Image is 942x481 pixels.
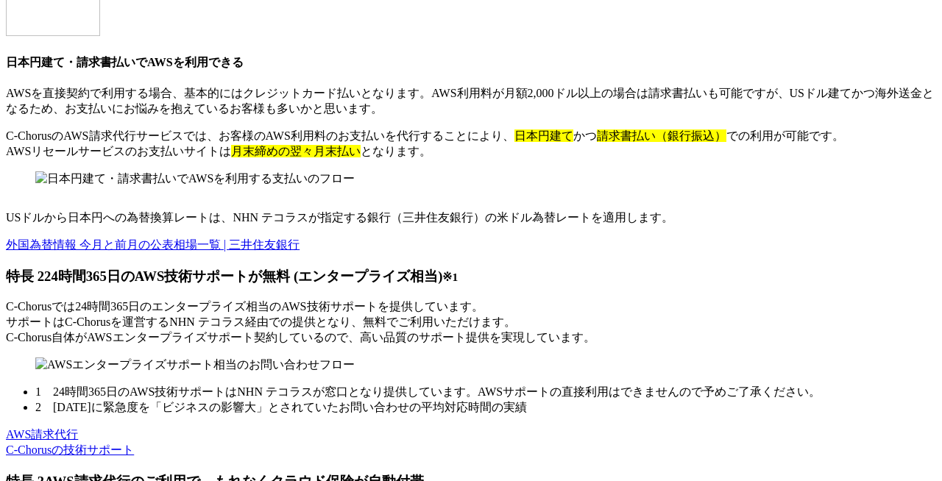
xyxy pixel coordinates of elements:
p: C-Chorusでは24時間365日のエンタープライズ相当のAWS技術サポートを提供しています。 サポートはC-Chorusを運営するNHN テコラス経由での提供となり、無料でご利用いただけます... [6,299,936,346]
mark: 請求書払い（銀行振込） [597,129,726,142]
p: USドルから日本円への為替換算レートは、NHN テコラスが指定する銀行（三井住友銀行）の米ドル為替レートを適用します。 [6,210,936,226]
mark: 月末締めの翌々月末払い [231,145,361,157]
a: AWS請求代行C-Chorusの技術サポート [6,428,134,456]
small: ※1 [442,271,458,283]
a: 外国為替情報 今月と前月の公表相場一覧 | 三井住友銀行 [6,238,300,251]
img: AWSエンタープライズサポート相当のお問い合わせフロー [35,357,355,373]
span: 24時間365日のAWS技術サポートが無料 (エンタープライズ相当) [44,268,458,284]
li: 2 [DATE]に緊急度を「ビジネスの影響大」とされていたお問い合わせの平均対応時間の実績 [35,400,936,416]
p: C-ChorusのAWS請求代行サービスでは、お客様のAWS利用料のお支払いを代行することにより、 かつ での利用が可能です。 AWSリセールサービスのお支払いサイトは となります。 [6,129,936,160]
img: 日本円建て・請求書払いでAWSを利用する支払いのフロー [35,171,355,187]
h4: 日本円建て・請求書払いでAWSを利用できる [6,55,936,71]
li: 1 24時間365日のAWS技術サポートはNHN テコラスが窓口となり提供しています。AWSサポートの直接利用はできませんので予めご了承ください。 [35,385,936,400]
p: AWSを直接契約で利用する場合、基本的にはクレジットカード払いとなります。AWS利用料が月額2,000ドル以上の場合は請求書払いも可能ですが、USドル建てかつ海外送金となるため、お支払いにお悩み... [6,86,936,117]
mark: 日本円建て [514,129,573,142]
span: 特長 2 [6,268,44,284]
span: AWS請求代行 C-Chorusの技術サポート [6,428,134,456]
